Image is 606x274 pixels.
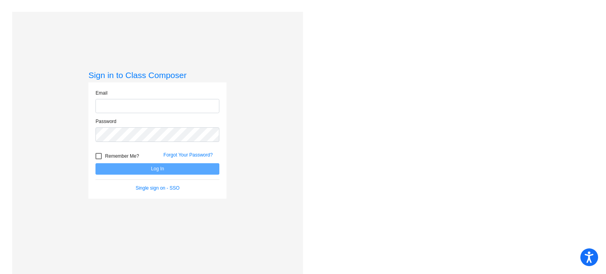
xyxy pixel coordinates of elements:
[95,118,116,125] label: Password
[105,151,139,161] span: Remember Me?
[95,89,107,97] label: Email
[95,163,219,175] button: Log In
[88,70,226,80] h3: Sign in to Class Composer
[136,185,180,191] a: Single sign on - SSO
[163,152,213,158] a: Forgot Your Password?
